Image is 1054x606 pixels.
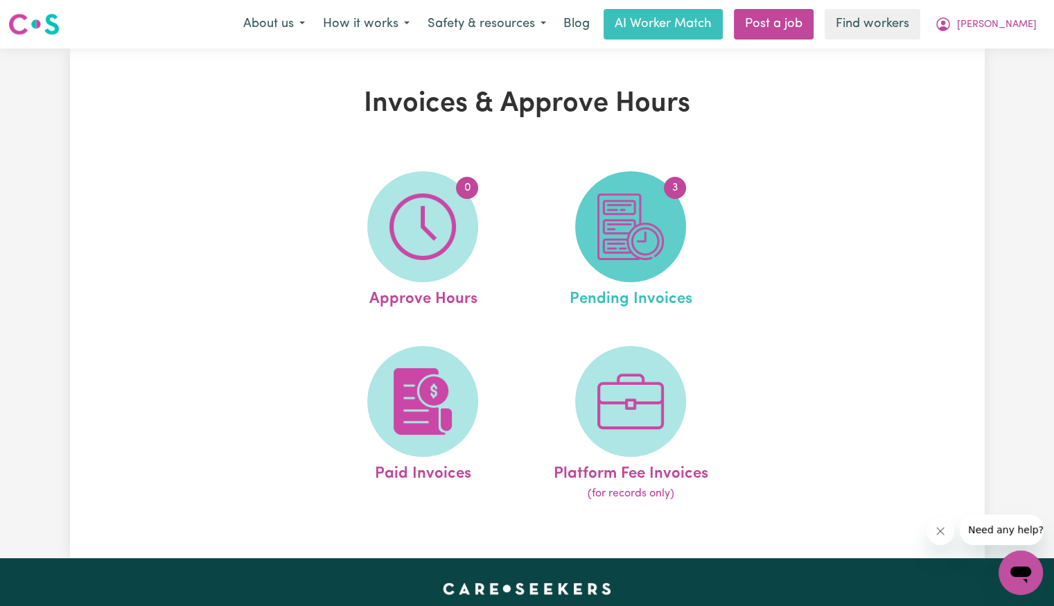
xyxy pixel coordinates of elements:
[369,282,477,311] span: Approve Hours
[926,517,954,545] iframe: Close message
[314,10,419,39] button: How it works
[443,583,611,594] a: Careseekers home page
[926,10,1046,39] button: My Account
[531,346,730,503] a: Platform Fee Invoices(for records only)
[554,457,708,486] span: Platform Fee Invoices
[8,8,60,40] a: Careseekers logo
[531,171,730,311] a: Pending Invoices
[604,9,723,40] a: AI Worker Match
[960,514,1043,545] iframe: Message from company
[323,171,522,311] a: Approve Hours
[664,177,686,199] span: 3
[419,10,555,39] button: Safety & resources
[555,9,598,40] a: Blog
[234,10,314,39] button: About us
[825,9,920,40] a: Find workers
[8,12,60,37] img: Careseekers logo
[375,457,471,486] span: Paid Invoices
[588,485,674,502] span: (for records only)
[8,10,84,21] span: Need any help?
[456,177,478,199] span: 0
[999,551,1043,595] iframe: Button to launch messaging window
[570,282,692,311] span: Pending Invoices
[323,346,522,503] a: Paid Invoices
[957,17,1037,33] span: [PERSON_NAME]
[231,87,824,121] h1: Invoices & Approve Hours
[734,9,814,40] a: Post a job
